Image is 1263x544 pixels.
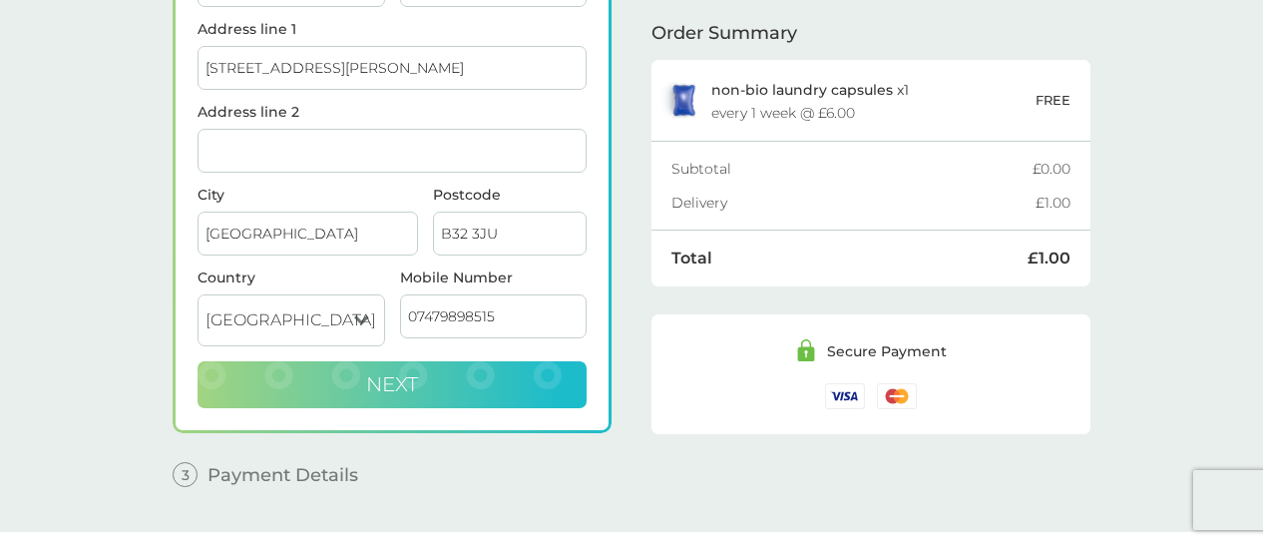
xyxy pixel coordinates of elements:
p: FREE [1036,90,1070,111]
span: Next [366,372,418,396]
div: Subtotal [671,162,1033,176]
p: x 1 [711,82,909,98]
span: 3 [173,462,198,487]
label: Address line 1 [198,22,587,36]
div: £0.00 [1033,162,1070,176]
div: Secure Payment [827,344,947,358]
label: City [198,188,418,202]
div: Total [671,251,1028,267]
img: /assets/icons/cards/visa.svg [825,383,865,408]
label: Address line 2 [198,105,587,119]
div: Delivery [671,196,1036,210]
div: every 1 week @ £6.00 [711,106,855,120]
div: £1.00 [1028,251,1070,267]
div: Country [198,271,385,284]
label: Mobile Number [400,271,588,284]
span: Order Summary [651,24,797,42]
span: Payment Details [208,466,358,484]
div: £1.00 [1036,196,1070,210]
label: Postcode [433,188,587,202]
span: non-bio laundry capsules [711,81,893,99]
button: Next [198,361,587,409]
img: /assets/icons/cards/mastercard.svg [877,383,917,408]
